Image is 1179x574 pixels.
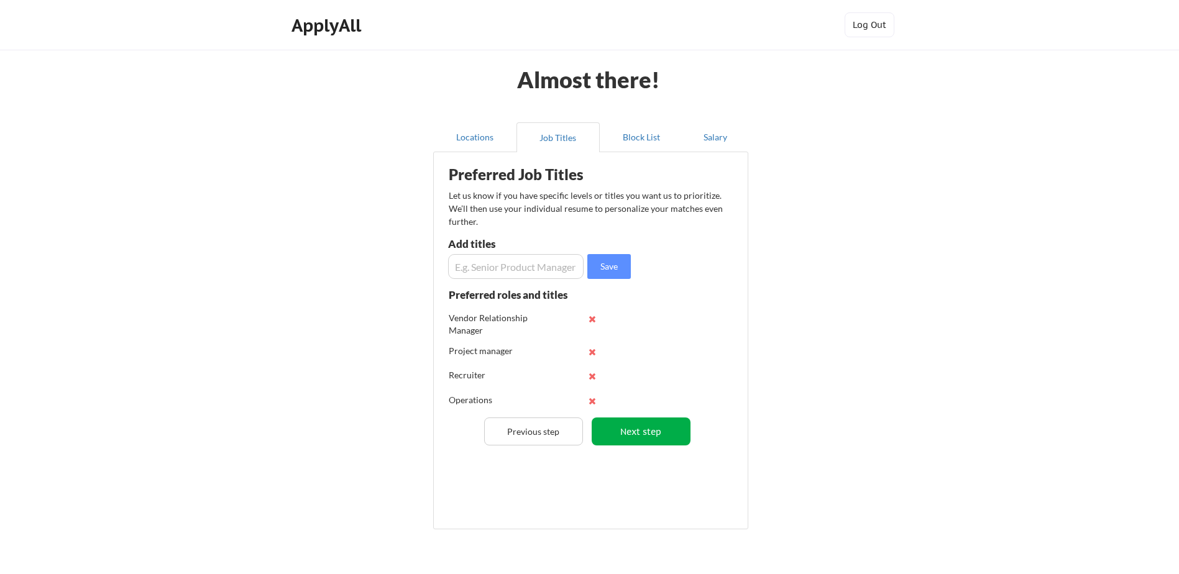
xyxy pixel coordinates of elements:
[291,15,365,36] div: ApplyAll
[484,417,583,445] button: Previous step
[449,345,530,357] div: Project manager
[592,417,690,445] button: Next step
[449,167,605,182] div: Preferred Job Titles
[449,189,724,228] div: Let us know if you have specific levels or titles you want us to prioritize. We’ll then use your ...
[600,122,683,152] button: Block List
[516,122,600,152] button: Job Titles
[433,122,516,152] button: Locations
[587,254,631,279] button: Save
[448,254,584,279] input: E.g. Senior Product Manager
[502,68,676,91] div: Almost there!
[449,394,530,406] div: Operations
[845,12,894,37] button: Log Out
[449,369,530,381] div: Recruiter
[448,239,580,249] div: Add titles
[449,289,583,300] div: Preferred roles and titles
[683,122,748,152] button: Salary
[449,312,530,336] div: Vendor Relationship Manager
